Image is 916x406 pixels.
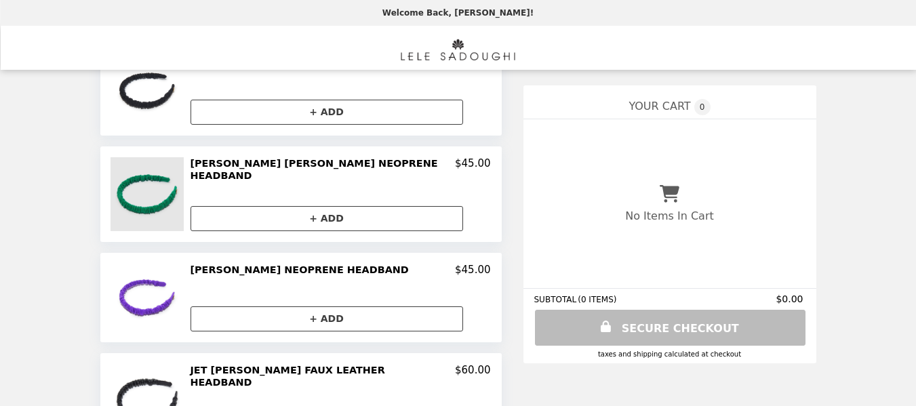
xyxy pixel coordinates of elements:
p: $45.00 [455,157,491,182]
p: No Items In Cart [625,209,713,222]
img: JET JESSIE NEOPRENE HEADBAND [113,57,184,125]
img: Brand Logo [401,34,515,62]
button: + ADD [191,306,463,331]
h2: [PERSON_NAME] [PERSON_NAME] NEOPRENE HEADBAND [191,157,456,182]
span: 0 [694,99,711,115]
p: Welcome Back, [PERSON_NAME]! [382,8,534,18]
p: $45.00 [455,264,491,276]
span: YOUR CART [629,100,690,113]
span: ( 0 ITEMS ) [578,295,616,304]
p: $60.00 [455,364,491,389]
h2: JET [PERSON_NAME] FAUX LEATHER HEADBAND [191,364,456,389]
button: + ADD [191,206,463,231]
button: + ADD [191,100,463,125]
h2: [PERSON_NAME] NEOPRENE HEADBAND [191,264,414,276]
img: VIOLET JESSIE NEOPRENE HEADBAND [113,264,184,331]
img: KELLY GREEN JESSIE NEOPRENE HEADBAND [111,157,188,231]
div: Taxes and Shipping calculated at checkout [534,350,805,358]
span: SUBTOTAL [534,295,578,304]
span: $0.00 [776,293,805,304]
